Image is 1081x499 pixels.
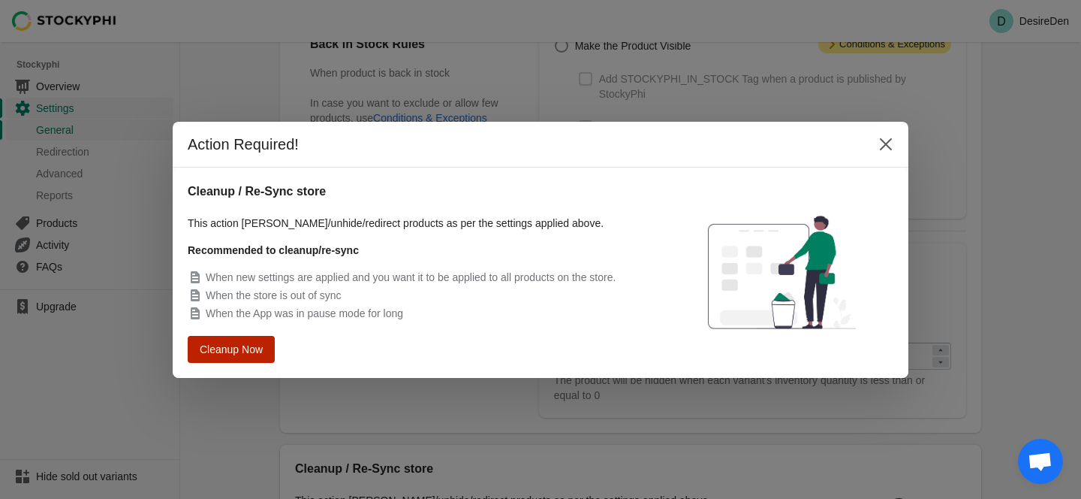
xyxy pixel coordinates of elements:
span: When the store is out of sync [206,289,342,301]
strong: Recommended to cleanup/re-sync [188,244,359,256]
button: Close [872,131,899,158]
span: Cleanup Now [203,343,260,354]
a: Open chat [1018,439,1063,484]
p: This action [PERSON_NAME]/unhide/redirect products as per the settings applied above. [188,216,655,231]
button: Cleanup Now [192,337,270,361]
h2: Action Required! [188,134,857,155]
span: When the App was in pause mode for long [206,307,403,319]
h2: Cleanup / Re-Sync store [188,183,655,201]
span: When new settings are applied and you want it to be applied to all products on the store. [206,271,616,283]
